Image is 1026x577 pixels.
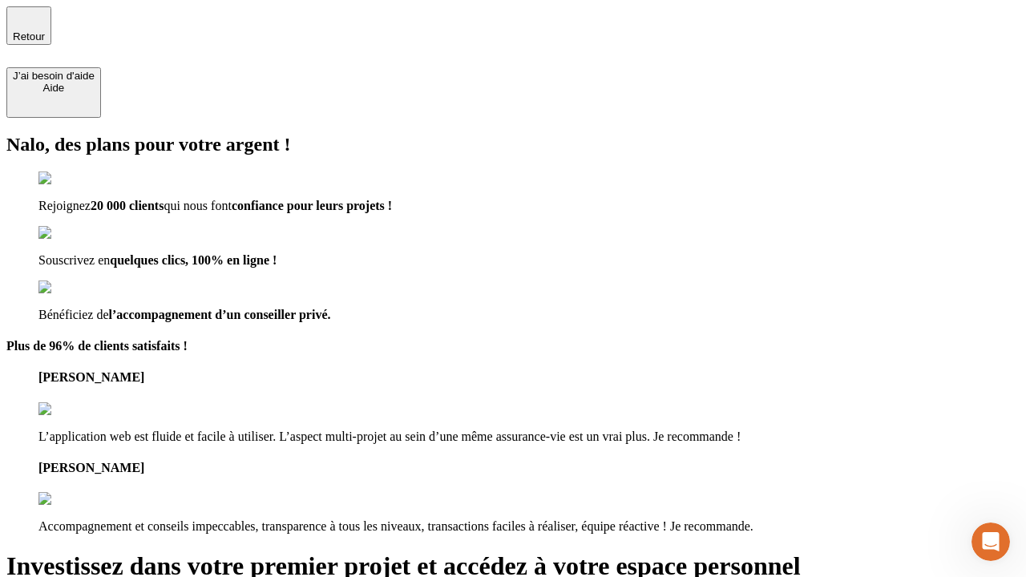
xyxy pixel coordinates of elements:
span: qui nous font [164,199,231,212]
span: confiance pour leurs projets ! [232,199,392,212]
button: J’ai besoin d'aideAide [6,67,101,118]
span: Rejoignez [38,199,91,212]
span: l’accompagnement d’un conseiller privé. [109,308,331,321]
h2: Nalo, des plans pour votre argent ! [6,134,1020,155]
img: checkmark [38,280,107,295]
button: Retour [6,6,51,45]
h4: [PERSON_NAME] [38,461,1020,475]
h4: [PERSON_NAME] [38,370,1020,385]
div: Aide [13,82,95,94]
img: checkmark [38,171,107,186]
span: Retour [13,30,45,42]
span: quelques clics, 100% en ligne ! [110,253,277,267]
p: L’application web est fluide et facile à utiliser. L’aspect multi-projet au sein d’une même assur... [38,430,1020,444]
span: 20 000 clients [91,199,164,212]
img: checkmark [38,226,107,240]
h4: Plus de 96% de clients satisfaits ! [6,339,1020,353]
p: Accompagnement et conseils impeccables, transparence à tous les niveaux, transactions faciles à r... [38,519,1020,534]
img: reviews stars [38,402,118,417]
div: J’ai besoin d'aide [13,70,95,82]
span: Bénéficiez de [38,308,109,321]
img: reviews stars [38,492,118,506]
iframe: Intercom live chat [971,523,1010,561]
span: Souscrivez en [38,253,110,267]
